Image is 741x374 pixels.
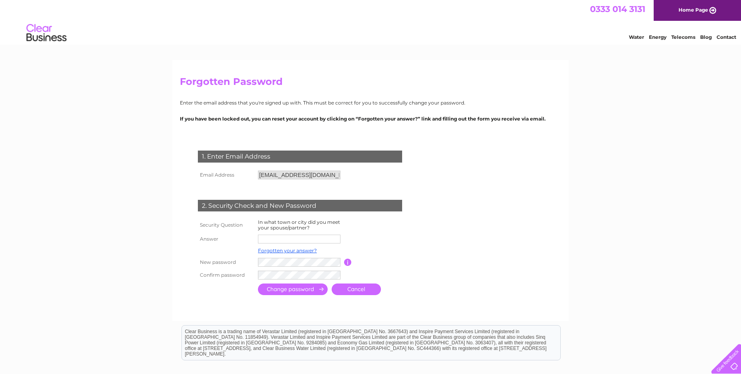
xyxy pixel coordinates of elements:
p: If you have been locked out, you can reset your account by clicking on “Forgotten your answer?” l... [180,115,561,123]
div: 2. Security Check and New Password [198,200,402,212]
a: Forgotten your answer? [258,247,317,253]
a: Blog [700,34,712,40]
th: Email Address [196,169,256,181]
a: Telecoms [671,34,695,40]
input: Information [344,259,352,266]
a: Contact [717,34,736,40]
div: 1. Enter Email Address [198,151,402,163]
input: Submit [258,284,328,295]
a: Water [629,34,644,40]
th: New password [196,256,256,269]
div: Clear Business is a trading name of Verastar Limited (registered in [GEOGRAPHIC_DATA] No. 3667643... [182,4,560,39]
img: logo.png [26,21,67,45]
th: Security Question [196,217,256,233]
th: Answer [196,233,256,245]
a: Cancel [332,284,381,295]
h2: Forgotten Password [180,76,561,91]
a: Energy [649,34,666,40]
p: Enter the email address that you're signed up with. This must be correct for you to successfully ... [180,99,561,107]
th: Confirm password [196,269,256,282]
a: 0333 014 3131 [590,4,645,14]
label: In what town or city did you meet your spouse/partner? [258,219,340,231]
